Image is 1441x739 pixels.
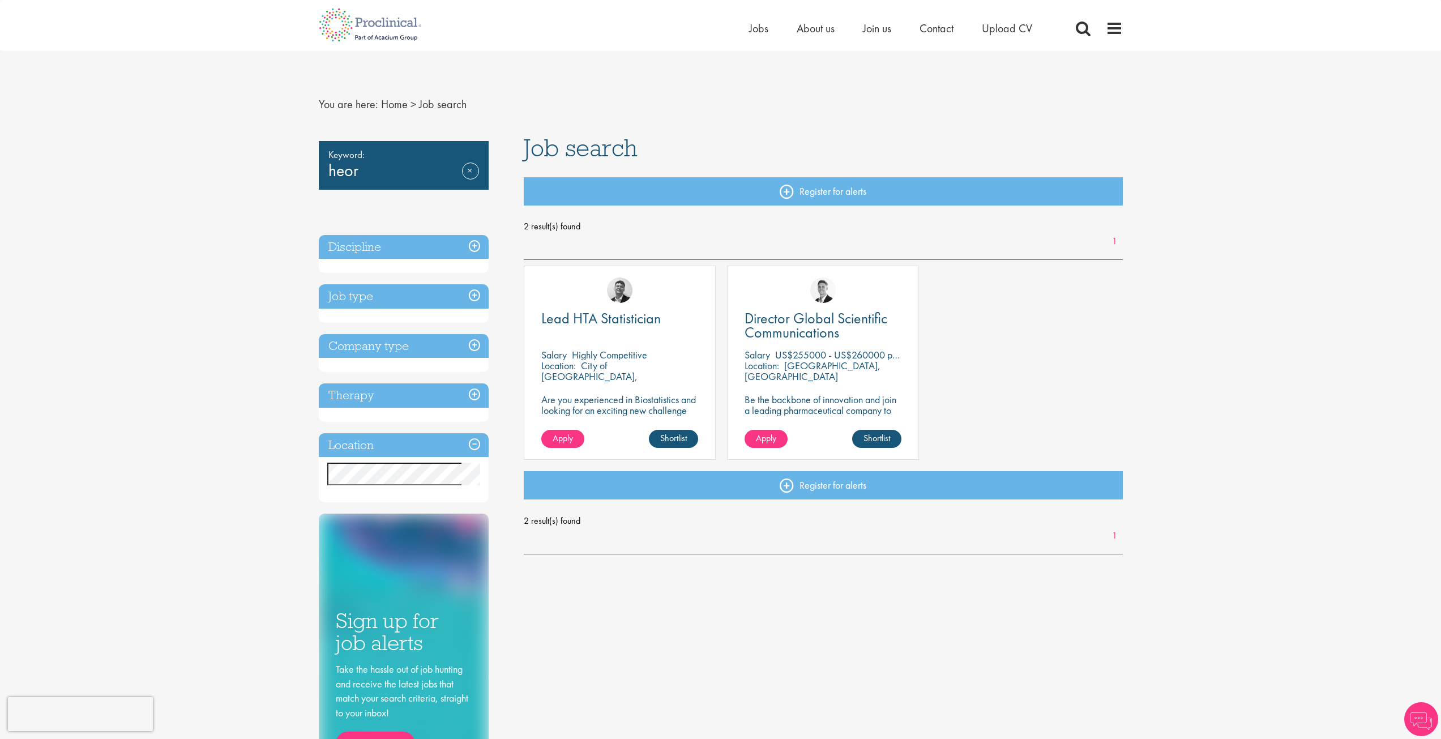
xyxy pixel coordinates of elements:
[541,311,698,326] a: Lead HTA Statistician
[8,697,153,731] iframe: reCAPTCHA
[607,277,632,303] img: Tom Magenis
[553,432,573,444] span: Apply
[1106,235,1123,248] a: 1
[524,177,1123,206] a: Register for alerts
[411,97,416,112] span: >
[749,21,768,36] a: Jobs
[863,21,891,36] a: Join us
[541,348,567,361] span: Salary
[328,147,479,163] span: Keyword:
[745,309,887,342] span: Director Global Scientific Communications
[319,383,489,408] h3: Therapy
[572,348,647,361] p: Highly Competitive
[745,430,788,448] a: Apply
[319,141,489,190] div: heor
[745,359,880,383] p: [GEOGRAPHIC_DATA], [GEOGRAPHIC_DATA]
[319,235,489,259] h3: Discipline
[775,348,1041,361] p: US$255000 - US$260000 per annum + Highly Competitive Salary
[419,97,467,112] span: Job search
[541,359,576,372] span: Location:
[1404,702,1438,736] img: Chatbot
[524,512,1123,529] span: 2 result(s) found
[756,432,776,444] span: Apply
[524,471,1123,499] a: Register for alerts
[381,97,408,112] a: breadcrumb link
[319,97,378,112] span: You are here:
[462,163,479,195] a: Remove
[745,348,770,361] span: Salary
[541,430,584,448] a: Apply
[852,430,901,448] a: Shortlist
[524,133,638,163] span: Job search
[541,309,661,328] span: Lead HTA Statistician
[649,430,698,448] a: Shortlist
[524,218,1123,235] span: 2 result(s) found
[745,311,901,340] a: Director Global Scientific Communications
[810,277,836,303] img: George Watson
[920,21,953,36] a: Contact
[541,359,638,394] p: City of [GEOGRAPHIC_DATA], [GEOGRAPHIC_DATA]
[541,394,698,437] p: Are you experienced in Biostatistics and looking for an exciting new challenge where you can assi...
[797,21,835,36] a: About us
[319,284,489,309] h3: Job type
[336,610,472,653] h3: Sign up for job alerts
[745,394,901,448] p: Be the backbone of innovation and join a leading pharmaceutical company to help keep life-changin...
[319,334,489,358] h3: Company type
[1106,529,1123,542] a: 1
[319,433,489,458] h3: Location
[745,359,779,372] span: Location:
[982,21,1032,36] a: Upload CV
